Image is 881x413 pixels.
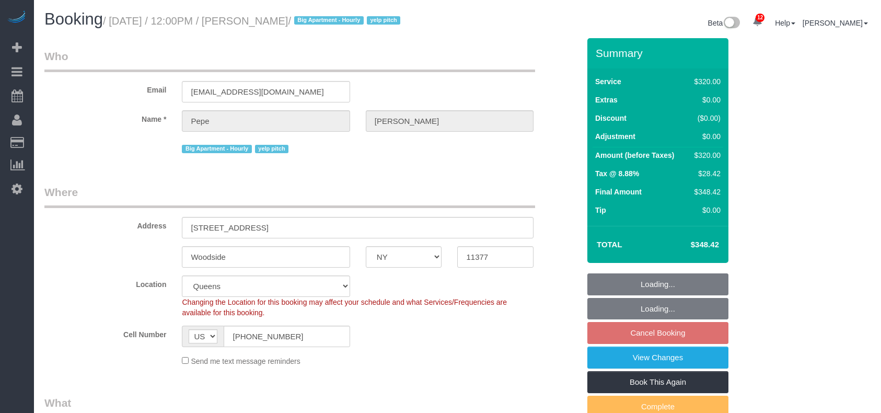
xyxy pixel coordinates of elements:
label: Email [37,81,174,95]
input: Last Name [366,110,534,132]
div: $28.42 [690,168,721,179]
a: [PERSON_NAME] [803,19,868,27]
label: Tip [595,205,606,215]
label: Location [37,276,174,290]
span: yelp pitch [255,145,289,153]
label: Discount [595,113,627,123]
div: $320.00 [690,150,721,160]
input: Email [182,81,350,102]
label: Tax @ 8.88% [595,168,639,179]
legend: Where [44,185,535,208]
span: yelp pitch [367,16,401,25]
label: Adjustment [595,131,635,142]
span: 12 [756,14,764,22]
label: Service [595,76,621,87]
input: First Name [182,110,350,132]
input: City [182,246,350,268]
label: Final Amount [595,187,642,197]
span: Changing the Location for this booking may affect your schedule and what Services/Frequencies are... [182,298,507,317]
input: Cell Number [224,326,350,347]
div: ($0.00) [690,113,721,123]
a: Book This Again [587,371,728,393]
span: Booking [44,10,103,28]
div: $348.42 [690,187,721,197]
a: Beta [708,19,740,27]
label: Cell Number [37,326,174,340]
span: Big Apartment - Hourly [294,16,364,25]
div: $0.00 [690,205,721,215]
a: Help [775,19,795,27]
div: $0.00 [690,95,721,105]
label: Name * [37,110,174,124]
div: $320.00 [690,76,721,87]
label: Amount (before Taxes) [595,150,674,160]
a: View Changes [587,347,728,369]
span: Big Apartment - Hourly [182,145,251,153]
label: Extras [595,95,618,105]
input: Zip Code [457,246,534,268]
span: / [288,15,403,27]
h4: $348.42 [659,240,719,249]
img: Automaid Logo [6,10,27,25]
strong: Total [597,240,622,249]
span: Send me text message reminders [191,357,300,365]
h3: Summary [596,47,723,59]
div: $0.00 [690,131,721,142]
label: Address [37,217,174,231]
small: / [DATE] / 12:00PM / [PERSON_NAME] [103,15,403,27]
legend: Who [44,49,535,72]
img: New interface [723,17,740,30]
a: 12 [747,10,768,33]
